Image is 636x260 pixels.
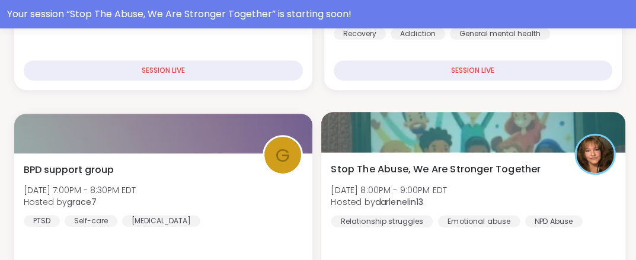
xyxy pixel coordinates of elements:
b: grace7 [67,196,97,208]
span: [DATE] 7:00PM - 8:30PM EDT [24,184,136,196]
div: [MEDICAL_DATA] [122,215,200,227]
div: Addiction [391,28,445,40]
div: Emotional abuse [437,215,520,227]
div: SESSION LIVE [334,60,613,81]
div: Recovery [334,28,386,40]
span: [DATE] 8:00PM - 9:00PM EDT [331,184,447,195]
div: Your session “ Stop The Abuse, We Are Stronger Together ” is starting soon! [7,7,629,21]
span: Stop The Abuse, We Are Stronger Together [331,162,541,176]
div: Relationship struggles [331,215,433,227]
div: NPD Abuse [525,215,582,227]
div: SESSION LIVE [24,60,303,81]
div: Self-care [65,215,117,227]
span: g [276,142,290,169]
span: Hosted by [331,196,447,208]
img: darlenelin13 [576,136,613,173]
b: darlenelin13 [375,196,423,208]
span: BPD support group [24,163,114,177]
div: General mental health [450,28,550,40]
div: PTSD [24,215,60,227]
span: Hosted by [24,196,136,208]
